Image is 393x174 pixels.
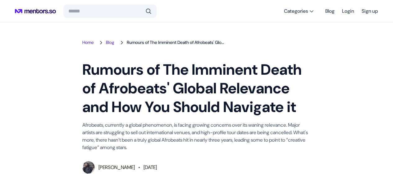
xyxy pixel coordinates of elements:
[325,6,335,17] a: Blog
[82,161,95,174] img: 1751399510-img_0030.jpeg
[144,164,157,171] p: [DATE]
[280,6,318,17] button: Categories
[284,8,308,14] span: Categories
[82,121,311,151] p: Afrobeats, currently a global phenomenon, is facing growing concerns over its waning relevance. M...
[106,40,114,45] a: Blog
[82,40,94,45] a: Home
[342,6,354,17] a: Login
[82,60,311,116] h1: Rumours of The Imminent Death of Afrobeats' Global Relevance and How You Should Navigate it
[98,164,135,171] p: [PERSON_NAME]
[362,6,378,17] a: Sign up
[127,40,226,45] span: Rumours of The Imminent Death of Afrobeats' Global Relevance and How You Should Navigate it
